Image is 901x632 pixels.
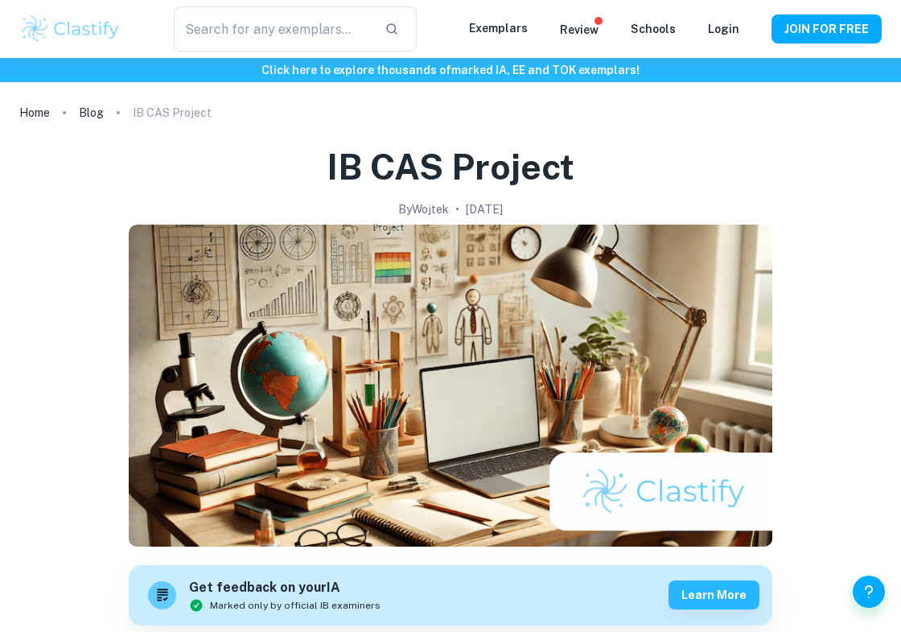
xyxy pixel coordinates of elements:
a: Schools [631,23,676,35]
a: Get feedback on yourIAMarked only by official IB examinersLearn more [129,565,772,626]
img: Clastify logo [19,13,121,45]
h6: Click here to explore thousands of marked IA, EE and TOK exemplars ! [3,61,898,79]
p: IB CAS Project [133,104,212,122]
a: Home [19,101,50,124]
button: Learn more [669,580,759,609]
button: JOIN FOR FREE [771,14,882,43]
p: • [455,200,459,218]
span: Marked only by official IB examiners [210,598,381,613]
p: Review [560,21,599,39]
h6: Get feedback on your IA [189,578,381,598]
h1: IB CAS Project [327,143,574,191]
h2: [DATE] [466,200,503,218]
img: IB CAS Project cover image [129,225,772,547]
h2: By Wojtek [398,200,449,218]
button: Help and Feedback [853,576,885,608]
a: Blog [79,101,104,124]
input: Search for any exemplars... [174,6,372,52]
p: Exemplars [469,19,528,37]
a: Login [708,23,739,35]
